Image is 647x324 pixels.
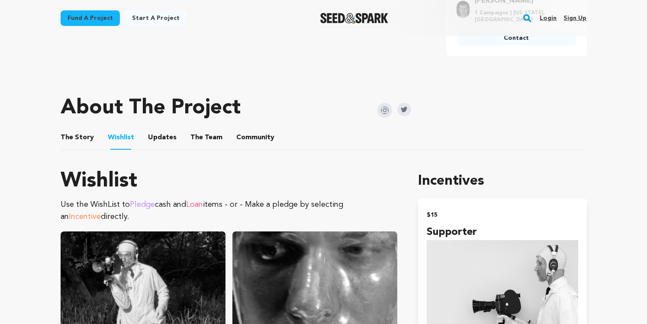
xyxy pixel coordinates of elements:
[320,13,388,23] a: Seed&Spark Homepage
[186,201,203,209] span: Loan
[61,171,398,192] h1: Wishlist
[108,132,134,143] span: Wishlist
[320,13,388,23] img: Seed&Spark Logo Dark Mode
[61,199,398,223] p: Use the WishList to cash and items - or - Make a pledge by selecting an directly.
[61,10,120,26] a: Fund a project
[236,132,274,143] span: Community
[61,98,241,119] h1: About The Project
[457,30,576,46] a: Contact
[418,171,586,192] h1: Incentives
[190,132,203,143] span: The
[69,213,101,221] span: Incentive
[61,132,94,143] span: Story
[148,132,177,143] span: Updates
[61,132,73,143] span: The
[540,11,557,25] a: Login
[397,103,411,116] img: Seed&Spark Twitter Icon
[427,209,578,221] h2: $15
[125,10,187,26] a: Start a project
[190,132,222,143] span: Team
[130,201,155,209] span: Pledge
[563,11,586,25] a: Sign up
[427,225,578,240] h4: Supporter
[377,103,392,118] img: Seed&Spark Instagram Icon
